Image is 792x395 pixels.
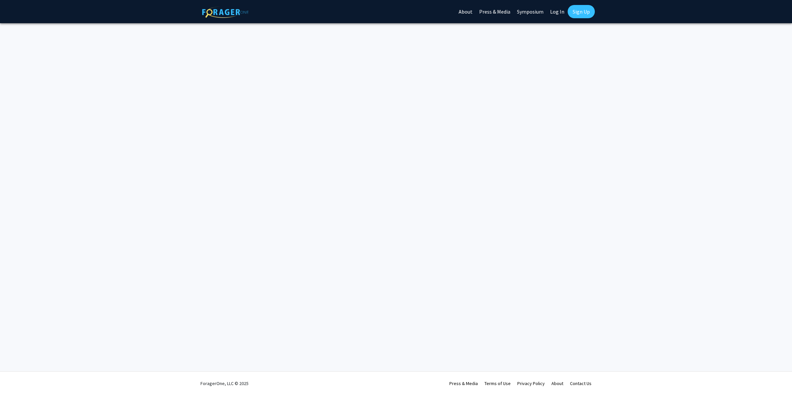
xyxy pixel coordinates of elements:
[200,372,249,395] div: ForagerOne, LLC © 2025
[484,380,511,386] a: Terms of Use
[570,380,592,386] a: Contact Us
[449,380,478,386] a: Press & Media
[551,380,563,386] a: About
[202,6,249,18] img: ForagerOne Logo
[568,5,595,18] a: Sign Up
[517,380,545,386] a: Privacy Policy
